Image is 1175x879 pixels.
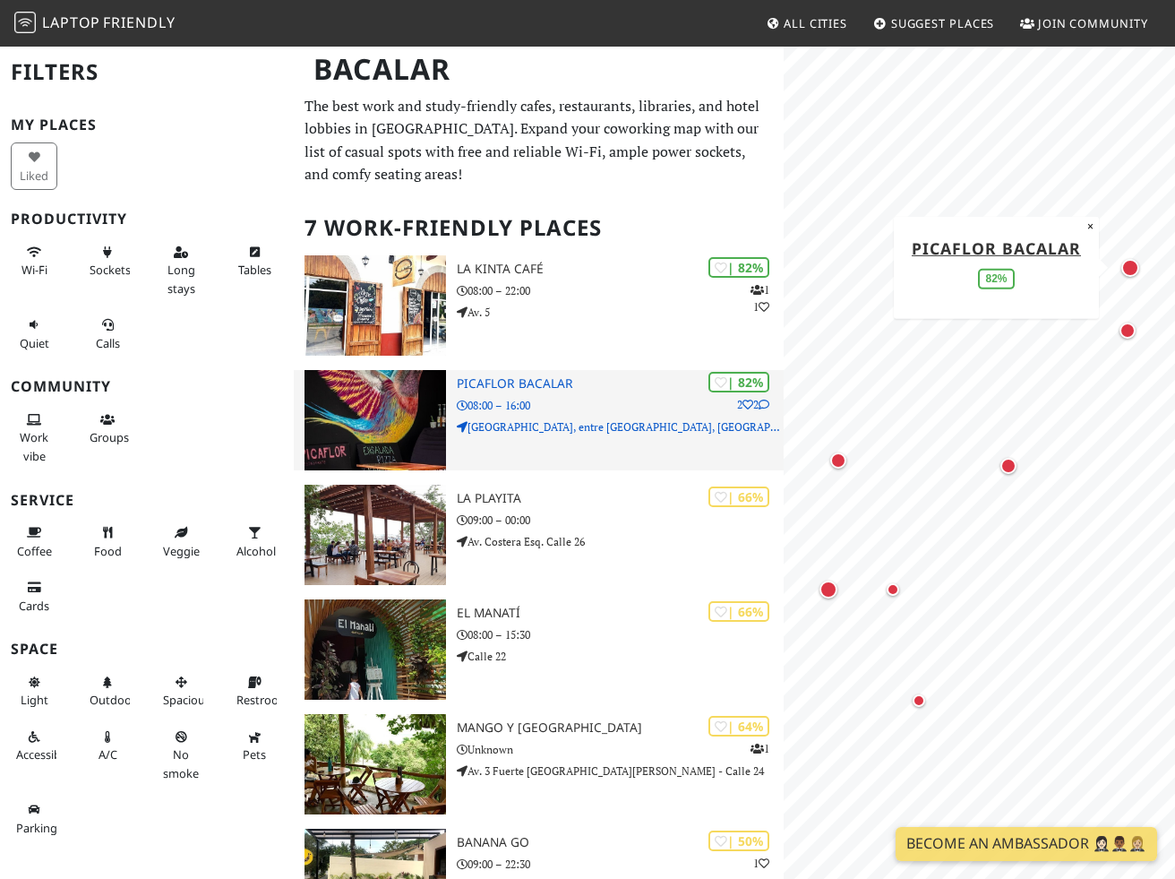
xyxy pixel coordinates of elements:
[1082,216,1099,236] button: Close popup
[99,746,117,763] span: Air conditioned
[11,795,57,842] button: Parking
[457,606,783,621] h3: El Manatí
[16,820,57,836] span: Parking
[84,722,131,770] button: A/C
[11,211,283,228] h3: Productivity
[708,716,769,737] div: | 64%
[304,485,446,585] img: La Playita
[11,310,57,358] button: Quiet
[11,641,283,658] h3: Space
[708,257,769,278] div: | 82%
[816,577,841,602] div: Map marker
[42,13,100,32] span: Laptop
[294,485,784,585] a: La Playita | 66% La Playita 09:00 – 00:00 Av. Costera Esq. Calle 26
[243,746,266,763] span: Pet friendly
[11,722,57,770] button: Accessible
[17,543,52,559] span: Coffee
[457,282,783,299] p: 08:00 – 22:00
[457,626,783,643] p: 08:00 – 15:30
[294,255,784,356] a: La Kinta Café | 82% 11 La Kinta Café 08:00 – 22:00 Av. 5
[457,763,783,780] p: Av. 3 Fuerte [GEOGRAPHIC_DATA][PERSON_NAME] - Calle 24
[103,13,175,32] span: Friendly
[84,668,131,715] button: Outdoor
[299,45,780,94] h1: Bacalar
[20,429,48,463] span: People working
[750,740,769,757] p: 1
[90,262,131,278] span: Power sockets
[304,201,773,255] h2: 7 Work-Friendly Places
[457,856,783,873] p: 09:00 – 22:30
[1013,7,1155,39] a: Join Community
[304,599,446,700] img: El Manatí
[163,692,210,708] span: Spacious
[90,429,129,445] span: Group tables
[11,668,57,715] button: Light
[94,543,122,559] span: Food
[158,668,204,715] button: Spacious
[11,378,283,395] h3: Community
[11,405,57,470] button: Work vibe
[96,335,120,351] span: Video/audio calls
[997,454,1020,478] div: Map marker
[304,95,773,186] p: The best work and study-friendly cafes, restaurants, libraries, and hotel lobbies in [GEOGRAPHIC_...
[231,518,278,565] button: Alcohol
[14,8,176,39] a: LaptopFriendly LaptopFriendly
[457,376,783,392] h3: Picaflor Bacalar
[90,692,136,708] span: Outdoor area
[158,722,204,788] button: No smoke
[708,831,769,851] div: | 50%
[1038,15,1148,31] span: Join Community
[236,543,276,559] span: Alcohol
[11,573,57,620] button: Cards
[231,237,278,285] button: Tables
[457,304,783,321] p: Av. 5
[708,601,769,622] div: | 66%
[457,720,783,736] h3: Mango y [GEOGRAPHIC_DATA]
[21,262,47,278] span: Stable Wi-Fi
[708,487,769,507] div: | 66%
[167,262,195,296] span: Long stays
[457,397,783,414] p: 08:00 – 16:00
[21,692,48,708] span: Natural light
[158,518,204,565] button: Veggie
[14,12,36,33] img: LaptopFriendly
[457,491,783,506] h3: La Playita
[457,533,783,550] p: Av. Costera Esq. Calle 26
[158,237,204,303] button: Long stays
[912,237,1081,258] a: Picaflor Bacalar
[11,518,57,565] button: Coffee
[457,835,783,850] h3: Banana Go
[294,370,784,470] a: Picaflor Bacalar | 82% 22 Picaflor Bacalar 08:00 – 16:00 [GEOGRAPHIC_DATA], entre [GEOGRAPHIC_DAT...
[84,310,131,358] button: Calls
[163,543,200,559] span: Veggie
[84,405,131,452] button: Groups
[11,237,57,285] button: Wi-Fi
[753,855,769,872] p: 1
[457,262,783,277] h3: La Kinta Café
[304,255,446,356] img: La Kinta Café
[882,579,904,600] div: Map marker
[231,722,278,770] button: Pets
[978,269,1014,289] div: 82%
[16,746,70,763] span: Accessible
[891,15,995,31] span: Suggest Places
[294,714,784,814] a: Mango y Chile | 64% 1 Mango y [GEOGRAPHIC_DATA] Unknown Av. 3 Fuerte [GEOGRAPHIC_DATA][PERSON_NAM...
[236,692,289,708] span: Restroom
[457,741,783,758] p: Unknown
[1118,255,1143,280] div: Map marker
[457,512,783,529] p: 09:00 – 00:00
[294,599,784,700] a: El Manatí | 66% El Manatí 08:00 – 15:30 Calle 22
[238,262,271,278] span: Work-friendly tables
[20,335,49,351] span: Quiet
[304,714,446,814] img: Mango y Chile
[231,668,278,715] button: Restroom
[457,418,783,435] p: [GEOGRAPHIC_DATA], entre [GEOGRAPHIC_DATA], [GEOGRAPHIC_DATA] y
[759,7,854,39] a: All Cities
[1116,319,1139,342] div: Map marker
[908,690,930,711] div: Map marker
[750,281,769,315] p: 1 1
[19,598,49,614] span: Credit cards
[457,648,783,665] p: Calle 22
[866,7,1002,39] a: Suggest Places
[708,372,769,392] div: | 82%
